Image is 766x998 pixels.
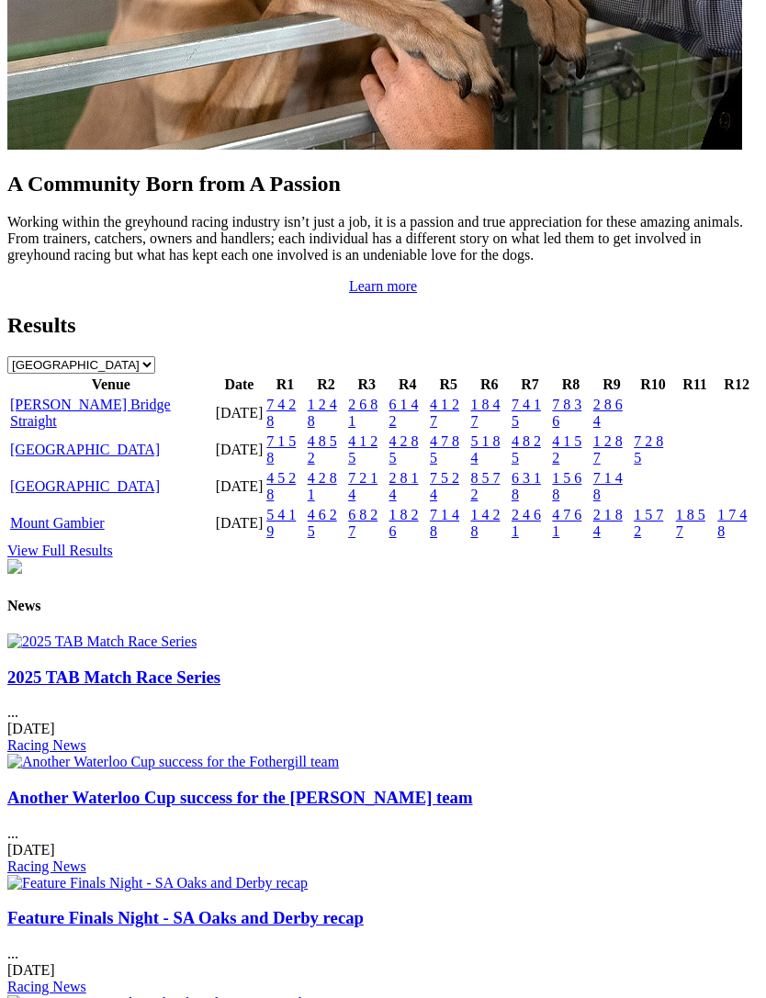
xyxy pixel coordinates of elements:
[634,507,663,539] a: 1 5 7 2
[7,788,473,807] a: Another Waterloo Cup success for the [PERSON_NAME] team
[593,433,623,465] a: 1 2 8 7
[7,667,759,755] div: ...
[512,470,541,502] a: 6 3 1 8
[389,470,419,502] a: 2 8 1 4
[266,470,296,502] a: 4 5 2 8
[7,737,86,753] a: Racing News
[10,515,105,531] a: Mount Gambier
[265,376,304,394] th: R1
[470,470,500,502] a: 8 5 7 2
[552,470,581,502] a: 1 5 6 8
[7,754,339,770] img: Another Waterloo Cup success for the Fothergill team
[430,397,459,429] a: 4 1 2 7
[512,433,541,465] a: 4 8 2 5
[7,858,86,874] a: Racing News
[7,172,759,196] h2: A Community Born from A Passion
[348,433,377,465] a: 4 1 2 5
[215,376,265,394] th: Date
[7,634,197,650] img: 2025 TAB Match Race Series
[308,433,337,465] a: 4 8 5 2
[215,432,265,467] td: [DATE]
[389,376,427,394] th: R4
[7,721,55,736] span: [DATE]
[10,397,171,429] a: [PERSON_NAME] Bridge Straight
[7,788,759,875] div: ...
[348,397,377,429] a: 2 6 8 1
[7,842,55,858] span: [DATE]
[7,313,759,338] h2: Results
[308,470,337,502] a: 4 2 8 1
[552,397,581,429] a: 7 8 3 6
[347,376,386,394] th: R3
[7,875,308,891] img: Feature Finals Night - SA Oaks and Derby recap
[10,478,160,494] a: [GEOGRAPHIC_DATA]
[266,433,296,465] a: 7 1 5 8
[7,559,22,574] img: chasers_homepage.jpg
[389,433,419,465] a: 4 2 8 5
[675,376,715,394] th: R11
[716,376,757,394] th: R12
[348,470,377,502] a: 7 2 1 4
[266,397,296,429] a: 7 4 2 8
[266,507,296,539] a: 5 4 1 9
[308,397,337,429] a: 1 2 4 8
[634,433,663,465] a: 7 2 8 5
[717,507,747,539] a: 1 7 4 8
[430,507,459,539] a: 7 1 4 8
[430,470,459,502] a: 7 5 2 4
[552,507,581,539] a: 4 7 6 1
[551,376,590,394] th: R8
[469,376,508,394] th: R6
[7,667,220,687] a: 2025 TAB Match Race Series
[552,433,581,465] a: 4 1 5 2
[7,598,759,614] h4: News
[512,397,541,429] a: 7 4 1 5
[593,470,623,502] a: 7 1 4 8
[470,397,500,429] a: 1 8 4 7
[7,214,759,264] p: Working within the greyhound racing industry isn’t just a job, it is a passion and true appreciat...
[7,543,113,558] a: View Full Results
[633,376,673,394] th: R10
[7,979,86,994] a: Racing News
[389,397,419,429] a: 6 1 4 2
[215,396,265,431] td: [DATE]
[592,376,631,394] th: R9
[7,908,364,927] a: Feature Finals Night - SA Oaks and Derby recap
[430,433,459,465] a: 4 7 8 5
[389,507,419,539] a: 1 8 2 6
[349,278,417,294] a: Learn more
[7,908,759,995] div: ...
[9,376,213,394] th: Venue
[7,962,55,978] span: [DATE]
[307,376,345,394] th: R2
[429,376,467,394] th: R5
[215,506,265,541] td: [DATE]
[511,376,549,394] th: R7
[676,507,705,539] a: 1 8 5 7
[593,397,623,429] a: 2 8 6 4
[348,507,377,539] a: 6 8 2 7
[215,469,265,504] td: [DATE]
[10,442,160,457] a: [GEOGRAPHIC_DATA]
[470,507,500,539] a: 1 4 2 8
[593,507,623,539] a: 2 1 8 4
[512,507,541,539] a: 2 4 6 1
[470,433,500,465] a: 5 1 8 4
[308,507,337,539] a: 4 6 2 5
